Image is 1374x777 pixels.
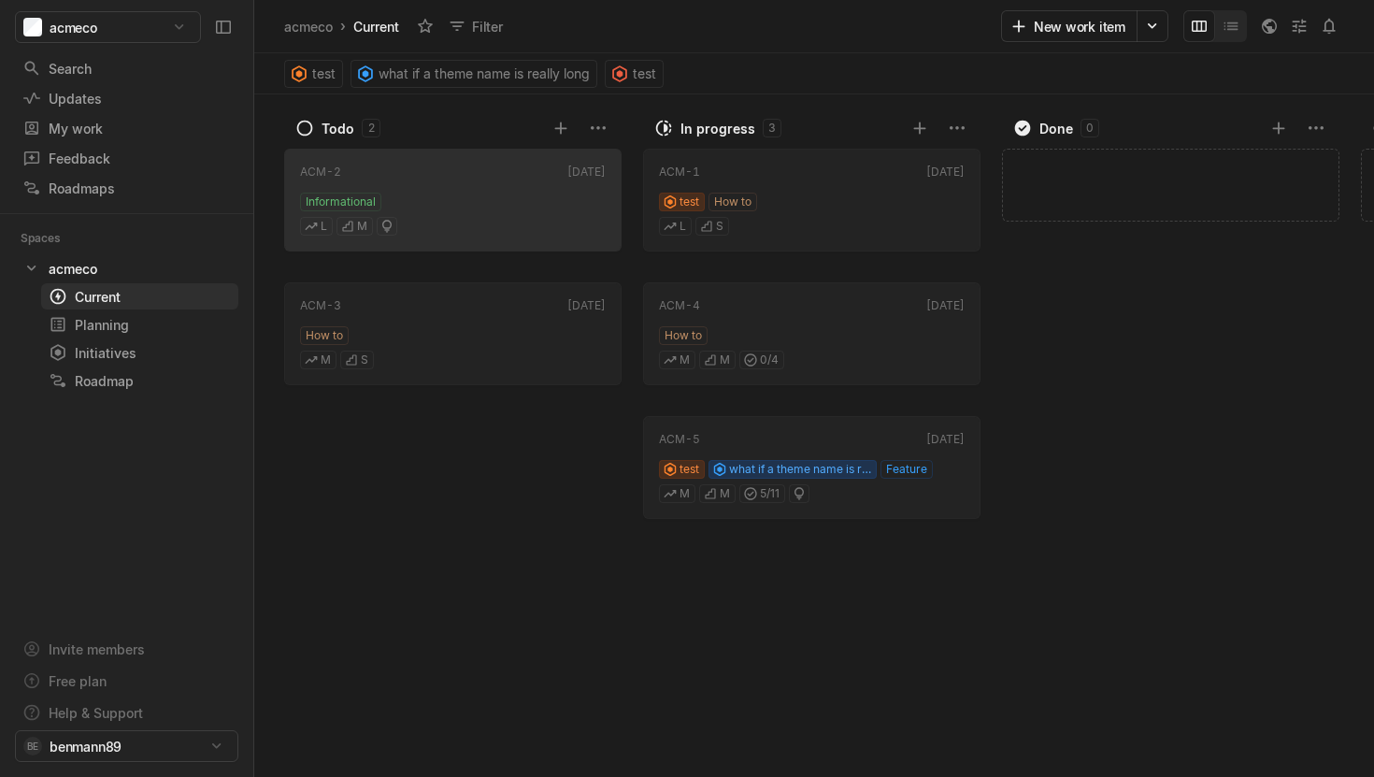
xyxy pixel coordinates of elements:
[15,635,238,663] a: Invite members
[680,218,686,235] span: L
[680,461,699,478] span: test
[760,352,779,368] span: 0 / 4
[280,14,336,39] a: acmeco
[27,737,38,755] span: BE
[15,174,238,202] a: Roadmaps
[680,352,690,368] span: M
[15,54,238,82] a: Search
[926,431,965,448] div: [DATE]
[284,17,333,36] div: acmeco
[15,84,238,112] a: Updates
[643,149,980,252] a: ACM-1[DATE]testHow toLS
[567,297,606,314] div: [DATE]
[1081,119,1099,137] div: 0
[659,164,700,180] div: ACM-1
[643,277,980,391] div: ACM-4[DATE]How toMM0/4
[336,217,373,236] button: M
[284,143,630,777] div: grid
[300,297,341,314] div: ACM-3
[41,367,238,394] a: Roadmap
[321,352,331,368] span: M
[50,737,122,756] span: benmann89
[15,255,238,281] a: acmeco
[633,61,656,87] span: test
[49,640,145,659] div: Invite members
[643,282,980,385] a: ACM-4[DATE]How toMM0/4
[680,485,690,502] span: M
[680,194,699,210] span: test
[22,149,231,168] div: Feedback
[22,119,231,138] div: My work
[50,18,97,37] span: acmeco
[643,410,980,525] div: ACM-5[DATE]testwhat if a theme name is really longFeatureMM5/11
[643,416,980,519] a: ACM-5[DATE]testwhat if a theme name is really longFeatureMM5/11
[361,352,368,368] span: S
[300,217,333,236] button: L
[665,327,702,344] span: How to
[340,17,346,36] div: ›
[1215,10,1247,42] button: Change to mode list_view
[1183,10,1247,42] div: board and list toggle
[284,149,622,252] a: ACM-2[DATE]InformationalLM
[306,327,343,344] span: How to
[659,297,700,314] div: ACM-4
[312,61,336,87] span: test
[41,311,238,338] a: Planning
[322,119,354,138] div: Todo
[49,671,107,691] div: Free plan
[379,61,590,87] span: what if a theme name is really long
[720,352,730,368] span: M
[49,343,231,363] div: Initiatives
[659,431,700,448] div: ACM-5
[350,14,403,39] div: Current
[763,119,781,137] div: 3
[284,143,622,257] div: ACM-2[DATE]InformationalLM
[15,730,238,762] button: BEbenmann89
[362,119,380,137] div: 2
[49,371,231,391] div: Roadmap
[15,144,238,172] a: Feedback
[1002,143,1348,777] div: grid
[22,179,231,198] div: Roadmaps
[729,461,871,478] span: what if a theme name is really long
[714,194,751,210] span: How to
[306,194,376,210] span: Informational
[720,485,730,502] span: M
[680,119,755,138] div: In progress
[321,218,327,235] span: L
[926,164,965,180] div: [DATE]
[760,485,780,502] span: 5 / 11
[22,59,231,79] div: Search
[41,283,238,309] a: Current
[284,277,622,391] div: ACM-3[DATE]How toMS
[567,164,606,180] div: [DATE]
[49,703,143,723] div: Help & Support
[15,114,238,142] a: My work
[643,143,989,777] div: grid
[300,164,341,180] div: ACM-2
[15,667,238,695] a: Free plan
[49,287,231,307] div: Current
[49,315,231,335] div: Planning
[886,461,927,478] span: Feature
[22,89,231,108] div: Updates
[41,339,238,366] a: Initiatives
[926,297,965,314] div: [DATE]
[643,143,980,257] div: ACM-1[DATE]testHow toLS
[716,218,723,235] span: S
[284,282,622,385] a: ACM-3[DATE]How toMS
[1001,10,1138,42] button: New work item
[21,229,83,248] div: Spaces
[357,218,367,235] span: M
[49,259,97,279] div: acmeco
[1183,10,1215,42] button: Change to mode board_view
[15,11,201,43] button: acmeco
[1039,119,1073,138] div: Done
[440,11,514,41] button: Filter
